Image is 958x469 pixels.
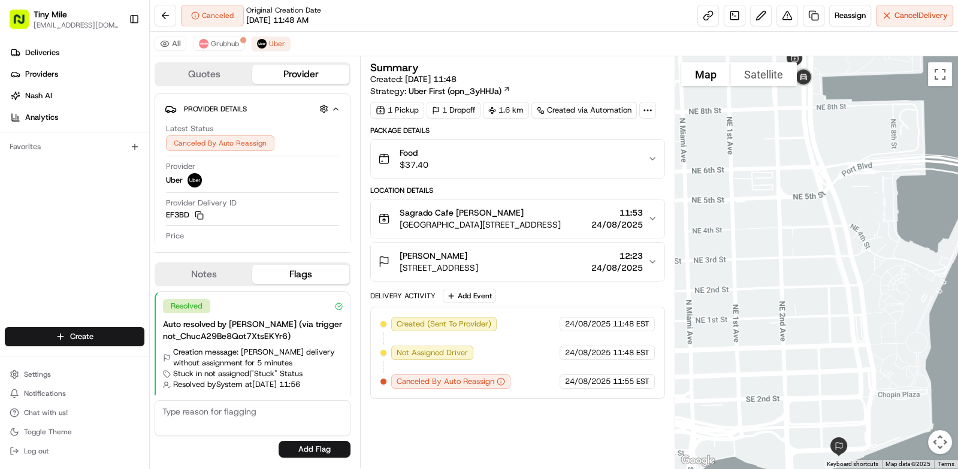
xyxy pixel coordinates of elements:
button: Keyboard shortcuts [827,460,878,468]
span: Cancel Delivery [894,10,948,21]
button: Toggle fullscreen view [928,62,952,86]
span: Reassign [835,10,866,21]
span: Log out [24,446,49,456]
span: Uber First (opn_3yHHJa) [409,85,501,97]
div: Resolved [163,299,210,313]
span: 24/08/2025 [591,219,643,231]
span: Price [166,231,184,241]
button: EF3BD [166,210,204,220]
img: 1736555255976-a54dd68f-1ca7-489b-9aae-adbdc363a1c4 [24,186,34,195]
span: • [90,185,94,195]
span: Provider [166,161,195,172]
span: 11:53 [591,207,643,219]
a: 📗Knowledge Base [7,262,96,284]
span: 11:48 EST [613,347,649,358]
span: 24/08/2025 [565,319,611,329]
button: All [155,37,186,51]
span: 9 ago [96,185,117,195]
span: Stuck in not assigned | "Stuck" Status [173,368,303,379]
span: [DATE] 11:48 AM [246,15,309,26]
span: [STREET_ADDRESS] [400,262,478,274]
span: [DATE] 11:48 [405,74,457,84]
span: 11:48 EST [613,319,649,329]
button: Log out [5,443,144,459]
span: Created: [370,73,457,85]
span: [GEOGRAPHIC_DATA][STREET_ADDRESS] [400,219,561,231]
div: Past conversations [12,155,80,165]
span: Knowledge Base [24,267,92,279]
p: Welcome 👋 [12,47,218,66]
span: Provider Details [184,104,247,114]
img: Google [678,453,718,468]
button: Reassign [829,5,871,26]
span: $4.89 [166,243,187,253]
span: Deliveries [25,47,59,58]
span: $37.40 [400,159,428,171]
span: Providers [25,69,58,80]
button: Toggle Theme [5,423,144,440]
div: 📗 [12,268,22,278]
button: Tiny Mile[EMAIL_ADDRESS][DOMAIN_NAME] [5,5,124,34]
span: [DATE] [106,217,131,227]
span: 12:23 [591,250,643,262]
img: uber-new-logo.jpeg [188,173,202,187]
a: Created via Automation [531,102,637,119]
div: 💻 [101,268,111,278]
button: CancelDelivery [876,5,953,26]
span: Nash AI [25,90,52,101]
button: [EMAIL_ADDRESS][DOMAIN_NAME] [34,20,119,30]
button: Quotes [156,65,252,84]
div: 1 Pickup [370,102,424,119]
a: Providers [5,65,149,84]
button: Notes [156,265,252,284]
span: 24/08/2025 [591,262,643,274]
a: Deliveries [5,43,149,62]
span: Latest Status [166,123,213,134]
a: 💻API Documentation [96,262,197,284]
span: Settings [24,370,51,379]
a: Nash AI [5,86,149,105]
button: See all [186,153,218,167]
span: [PERSON_NAME] [37,217,97,227]
button: Start new chat [204,117,218,132]
span: Resolved by System [173,379,243,390]
div: Delivery Activity [370,291,436,301]
span: Uber [166,175,183,186]
button: Add Event [443,289,496,303]
span: Regen Pajulas [37,185,87,195]
img: 5e692f75ce7d37001a5d71f1 [199,39,208,49]
span: • [99,217,104,227]
input: Clear [31,77,198,89]
div: We're available if you need us! [54,126,165,135]
img: 1736555255976-a54dd68f-1ca7-489b-9aae-adbdc363a1c4 [12,114,34,135]
div: Location Details [370,186,665,195]
button: Create [5,327,144,346]
span: Food [400,147,428,159]
span: Analytics [25,112,58,123]
button: Provider Details [165,99,340,119]
span: Sagrado Cafe [PERSON_NAME] [400,207,524,219]
h3: Summary [370,62,419,73]
a: Uber First (opn_3yHHJa) [409,85,510,97]
img: Nash [12,11,36,35]
span: API Documentation [113,267,192,279]
a: Open this area in Google Maps (opens a new window) [678,453,718,468]
button: Canceled [181,5,244,26]
button: Settings [5,366,144,383]
a: Analytics [5,108,149,127]
a: Powered byPylon [84,296,145,305]
button: Map camera controls [928,430,952,454]
button: Provider [252,65,349,84]
span: Grubhub [211,39,239,49]
button: Uber [252,37,291,51]
span: Created (Sent To Provider) [397,319,491,329]
div: Strategy: [370,85,510,97]
button: Notifications [5,385,144,402]
img: Alwin [12,206,31,225]
img: uber-new-logo.jpeg [257,39,267,49]
span: Tiny Mile [34,8,67,20]
button: Show satellite imagery [730,62,797,86]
